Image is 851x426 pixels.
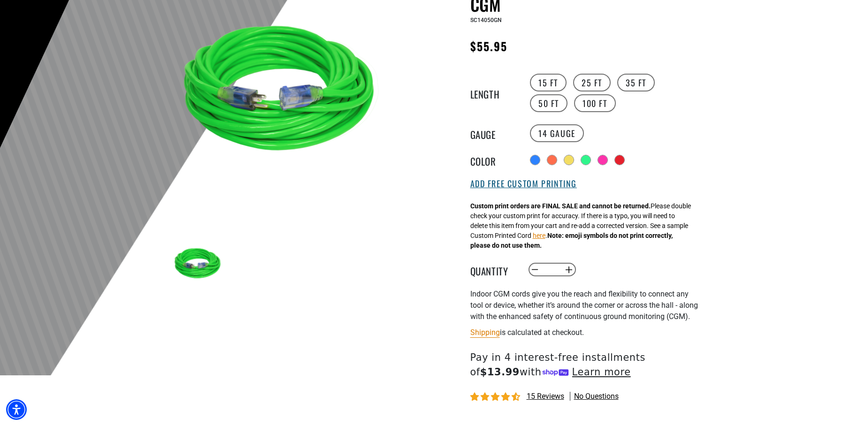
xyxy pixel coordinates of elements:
div: is calculated at checkout. [470,326,700,339]
label: 14 Gauge [530,124,584,142]
label: 35 FT [617,74,655,91]
span: 4.40 stars [470,393,522,402]
a: Shipping [470,328,500,337]
button: here [533,231,545,241]
span: Indoor CGM cords give you the reach and flexibility to connect any tool or device, whether it’s a... [470,289,698,321]
button: Add Free Custom Printing [470,179,577,189]
span: SC14050GN [470,17,502,23]
legend: Gauge [470,127,517,139]
strong: Note: emoji symbols do not print correctly, please do not use them. [470,232,673,249]
label: 15 FT [530,74,567,91]
div: Accessibility Menu [6,399,27,420]
img: green [172,237,226,291]
div: Please double check your custom print for accuracy. If there is a typo, you will need to delete t... [470,201,691,251]
legend: Length [470,87,517,99]
span: $55.95 [470,38,507,54]
label: 100 FT [574,94,616,112]
label: 25 FT [573,74,611,91]
strong: Custom print orders are FINAL SALE and cannot be returned. [470,202,651,210]
legend: Color [470,154,517,166]
label: Quantity [470,264,517,276]
span: No questions [574,391,619,402]
span: 15 reviews [527,392,564,401]
label: 50 FT [530,94,567,112]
